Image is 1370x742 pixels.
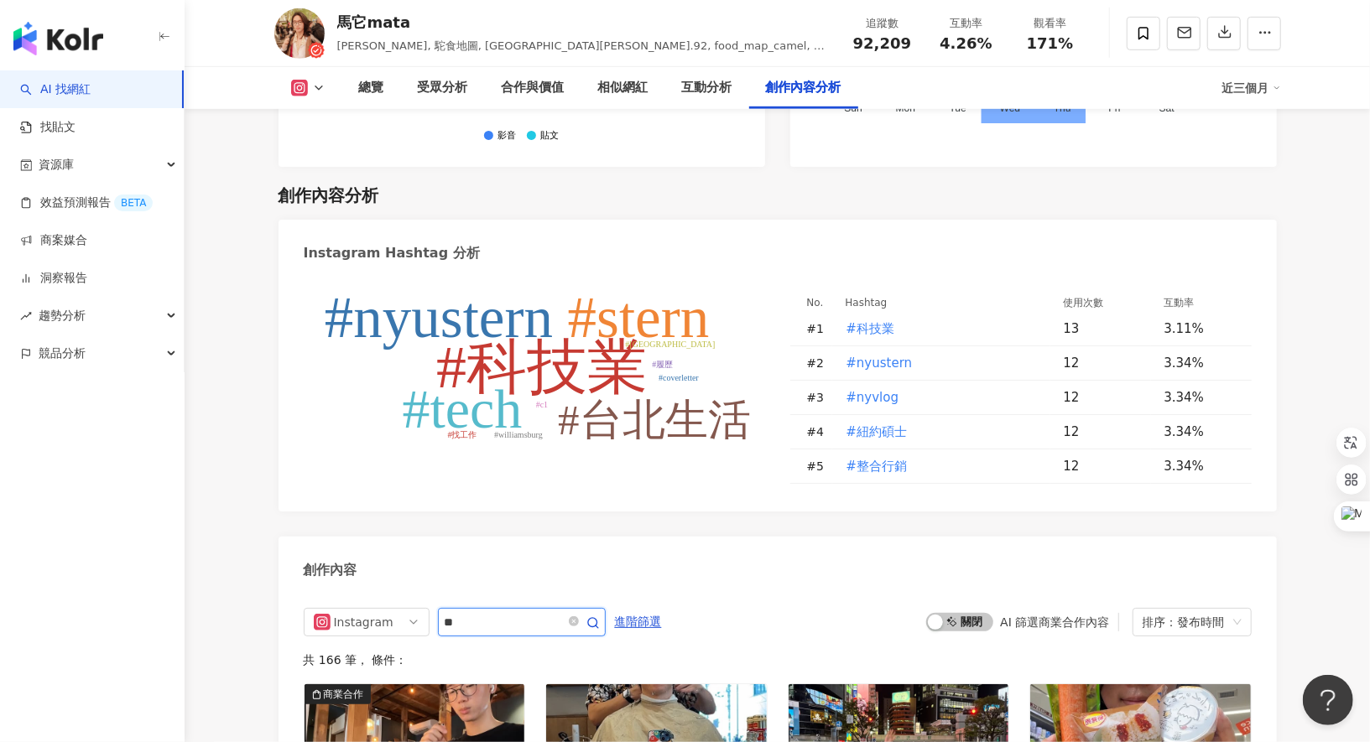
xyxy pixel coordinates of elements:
div: 貼文 [541,131,560,142]
span: 趨勢分析 [39,297,86,335]
tspan: Sat [1159,103,1175,115]
tspan: Wed [999,103,1019,115]
div: 3.34% [1164,354,1235,372]
tspan: #tech [402,378,522,439]
tspan: #科技業 [436,334,648,401]
div: 創作內容 [304,561,357,579]
button: #科技業 [846,312,896,345]
div: 共 166 筆 ， 條件： [304,653,1252,667]
th: Hashtag [832,293,1050,312]
div: # 3 [807,388,832,407]
a: 洞察報告 [20,270,87,287]
button: #整合行銷 [846,449,909,483]
div: 商業合作 [324,686,364,703]
tspan: #找工作 [447,430,477,439]
div: 12 [1064,423,1151,441]
tspan: #williamsburg [494,430,543,439]
div: 互動分析 [682,78,732,98]
div: 合作與價值 [502,78,565,98]
td: 3.34% [1151,346,1252,381]
div: 創作內容分析 [279,184,379,207]
th: No. [790,293,832,312]
button: #nyvlog [846,381,900,414]
td: 3.34% [1151,415,1252,449]
span: [PERSON_NAME], 駝食地圖, [GEOGRAPHIC_DATA][PERSON_NAME].92, food_map_camel, 馬它馬它 [337,39,825,69]
div: # 2 [807,354,832,372]
tspan: #c1 [535,400,547,409]
div: 13 [1064,319,1151,338]
span: #整合行銷 [846,457,908,475]
div: 12 [1064,457,1151,475]
tspan: Fri [1108,103,1120,115]
iframe: Help Scout Beacon - Open [1303,675,1353,725]
div: 近三個月 [1222,75,1281,101]
span: rise [20,310,32,322]
tspan: Mon [895,103,914,115]
div: 3.34% [1164,457,1235,475]
img: logo [13,22,103,55]
tspan: Tue [949,103,966,115]
td: 3.34% [1151,449,1252,484]
tspan: Thu [1053,103,1070,115]
div: 相似網紅 [598,78,649,98]
div: 12 [1064,388,1151,407]
button: 進階篩選 [614,608,663,635]
a: searchAI 找網紅 [20,81,91,98]
div: 受眾分析 [418,78,468,98]
tspan: #履歷 [652,360,673,369]
div: # 1 [807,319,832,338]
span: 進階篩選 [615,609,662,636]
span: close-circle [569,616,579,626]
span: #nyustern [846,354,913,372]
tspan: Sun [844,103,862,115]
th: 互動率 [1151,293,1252,312]
div: 創作內容分析 [766,78,841,98]
span: close-circle [569,615,579,630]
div: 總覽 [359,78,384,98]
div: 互動率 [935,15,998,32]
img: KOL Avatar [274,8,325,59]
button: #紐約碩士 [846,415,909,449]
div: 觀看率 [1018,15,1082,32]
td: #nyvlog [832,381,1050,415]
span: 4.26% [940,35,992,52]
div: 影音 [498,131,517,142]
div: Instagram Hashtag 分析 [304,244,480,262]
div: 3.34% [1164,423,1235,441]
span: 競品分析 [39,335,86,372]
button: #nyustern [846,346,914,380]
div: 排序：發布時間 [1143,609,1227,636]
a: 效益預測報告BETA [20,195,153,211]
div: 3.34% [1164,388,1235,407]
a: 商案媒合 [20,232,87,249]
td: #整合行銷 [832,449,1050,484]
tspan: #台北生活 [558,397,751,444]
div: # 4 [807,423,832,441]
td: #nyustern [832,346,1050,381]
tspan: #nyustern [324,286,552,350]
div: # 5 [807,457,832,475]
span: #nyvlog [846,388,899,407]
div: 12 [1064,354,1151,372]
span: #科技業 [846,319,895,338]
div: 3.11% [1164,319,1235,338]
span: 92,209 [853,34,911,52]
div: 馬它mata [337,12,832,33]
td: #紐約碩士 [832,415,1050,449]
div: Instagram [334,609,388,636]
a: 找貼文 [20,119,76,136]
th: 使用次數 [1050,293,1151,312]
td: #科技業 [832,312,1050,346]
span: 資源庫 [39,146,74,184]
td: 3.11% [1151,312,1252,346]
span: #紐約碩士 [846,423,908,441]
div: AI 篩選商業合作內容 [1000,615,1109,629]
div: 追蹤數 [851,15,914,32]
tspan: #stern [567,286,709,350]
td: 3.34% [1151,381,1252,415]
tspan: #coverletter [659,373,699,382]
span: 171% [1027,35,1074,52]
tspan: #[GEOGRAPHIC_DATA] [625,340,715,349]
